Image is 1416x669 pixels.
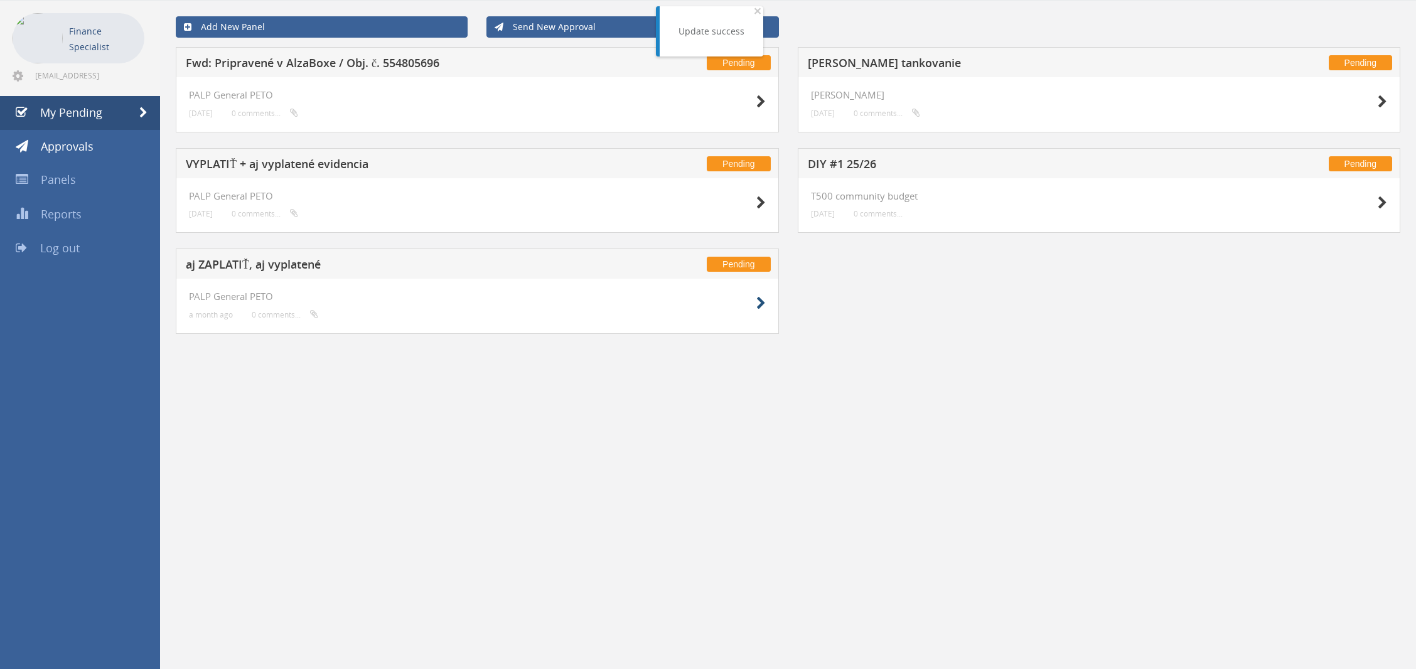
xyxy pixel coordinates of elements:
span: Log out [40,240,80,255]
span: [EMAIL_ADDRESS][DOMAIN_NAME] [35,70,142,80]
span: × [754,2,761,19]
span: Pending [707,55,770,70]
a: Send New Approval [486,16,778,38]
span: My Pending [40,105,102,120]
span: Pending [1329,156,1392,171]
h5: aj ZAPLATIŤ, aj vyplatené [186,259,594,274]
h4: T500 community budget [811,191,1388,201]
h5: [PERSON_NAME] tankovanie [808,57,1216,73]
h5: DIY #1 25/26 [808,158,1216,174]
h4: [PERSON_NAME] [811,90,1388,100]
h5: Fwd: Pripravené v AlzaBoxe / Obj. č. 554805696 [186,57,594,73]
span: Approvals [41,139,94,154]
small: 0 comments... [854,209,903,218]
small: 0 comments... [854,109,920,118]
span: Panels [41,172,76,187]
div: Update success [678,25,744,38]
small: 0 comments... [232,209,298,218]
span: Pending [1329,55,1392,70]
span: Pending [707,257,770,272]
small: a month ago [189,310,233,319]
small: [DATE] [811,209,835,218]
a: Add New Panel [176,16,468,38]
small: [DATE] [189,109,213,118]
h4: PALP General PETO [189,191,766,201]
small: 0 comments... [252,310,318,319]
small: [DATE] [811,109,835,118]
p: Finance Specialist [69,23,138,55]
small: [DATE] [189,209,213,218]
h4: PALP General PETO [189,291,766,302]
h4: PALP General PETO [189,90,766,100]
span: Reports [41,206,82,222]
small: 0 comments... [232,109,298,118]
h5: VYPLATIŤ + aj vyplatené evidencia [186,158,594,174]
span: Pending [707,156,770,171]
